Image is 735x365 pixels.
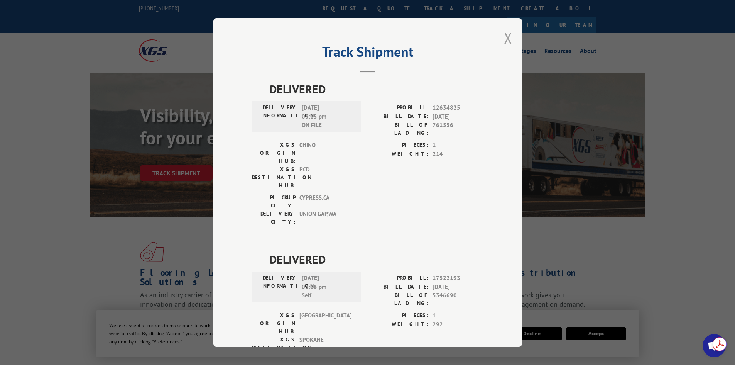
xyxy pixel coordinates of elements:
[269,80,483,98] span: DELIVERED
[368,311,429,320] label: PIECES:
[252,141,296,165] label: XGS ORIGIN HUB:
[433,320,483,329] span: 292
[302,104,354,130] span: [DATE] 05:15 pm ON FILE
[299,311,351,336] span: [GEOGRAPHIC_DATA]
[299,194,351,210] span: CYPRESS , CA
[299,141,351,165] span: CHINO
[504,28,512,48] button: Close modal
[252,46,483,61] h2: Track Shipment
[254,104,298,130] label: DELIVERY INFORMATION:
[368,112,429,121] label: BILL DATE:
[368,274,429,283] label: PROBILL:
[299,165,351,190] span: PCD
[433,112,483,121] span: [DATE]
[368,320,429,329] label: WEIGHT:
[433,274,483,283] span: 17522193
[368,283,429,292] label: BILL DATE:
[433,141,483,150] span: 1
[433,283,483,292] span: [DATE]
[254,274,298,300] label: DELIVERY INFORMATION:
[302,274,354,300] span: [DATE] 03:15 pm Self
[703,334,726,357] div: Open chat
[433,291,483,307] span: 5346690
[433,104,483,112] span: 12634825
[252,194,296,210] label: PICKUP CITY:
[368,141,429,150] label: PIECES:
[368,291,429,307] label: BILL OF LADING:
[252,165,296,190] label: XGS DESTINATION HUB:
[433,311,483,320] span: 1
[368,121,429,137] label: BILL OF LADING:
[252,210,296,226] label: DELIVERY CITY:
[299,210,351,226] span: UNION GAP , WA
[433,150,483,159] span: 214
[368,104,429,112] label: PROBILL:
[433,121,483,137] span: 761556
[252,311,296,336] label: XGS ORIGIN HUB:
[299,336,351,360] span: SPOKANE
[252,336,296,360] label: XGS DESTINATION HUB:
[368,150,429,159] label: WEIGHT:
[269,251,483,268] span: DELIVERED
